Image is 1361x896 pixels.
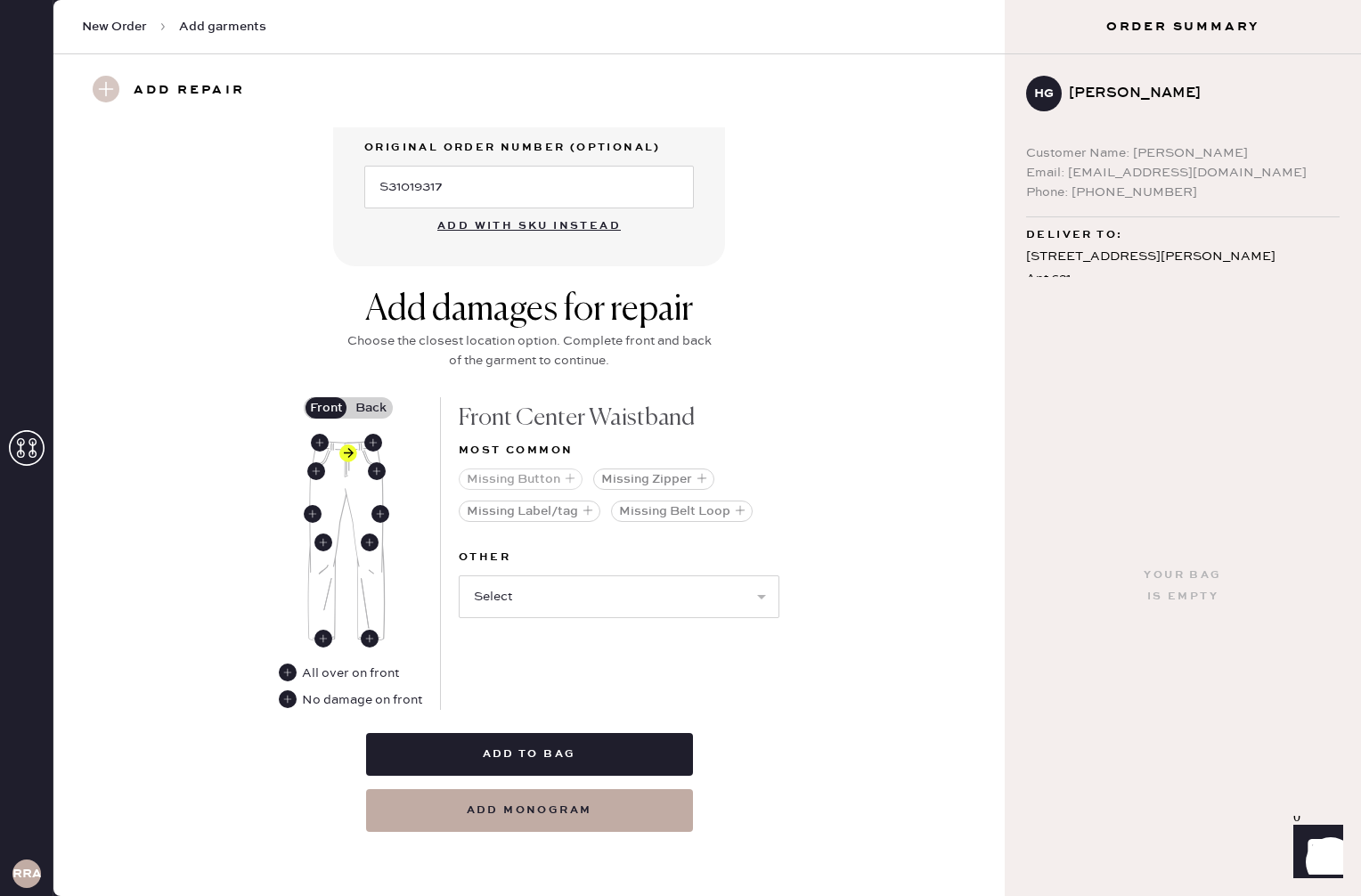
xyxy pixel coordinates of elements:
div: All over on front [279,664,401,683]
label: Back [348,397,393,419]
div: Front Center Waistband [339,444,357,462]
label: Other [459,547,779,568]
div: [STREET_ADDRESS][PERSON_NAME] Apt 621 [GEOGRAPHIC_DATA] , PA 19107 [1026,246,1340,314]
div: No damage on front [279,690,422,710]
div: Front Right Waistband [311,434,329,452]
div: Front Left Pocket [368,462,386,480]
div: Email: [EMAIL_ADDRESS][DOMAIN_NAME] [1026,163,1340,183]
input: e.g. 1020304 [364,166,694,208]
button: Missing Button [459,468,583,490]
span: New Order [82,18,147,36]
button: Add to bag [366,733,693,776]
div: All over on front [302,664,399,683]
span: Deliver to: [1026,224,1122,246]
div: Phone: [PHONE_NUMBER] [1026,183,1340,202]
div: [PERSON_NAME] [1069,83,1325,104]
div: Add damages for repair [342,289,716,331]
div: Choose the closest location option. Complete front and back of the garment to continue. [342,331,716,371]
h3: HG [1034,87,1054,100]
div: Front Left Leg [361,534,379,551]
h3: Add repair [134,76,245,106]
div: Your bag is empty [1144,565,1221,607]
div: Front Right Ankle [314,630,332,648]
button: Missing Label/tag [459,501,600,522]
h3: RRA [12,867,41,880]
h3: Order Summary [1005,18,1361,36]
div: Front Left Side Seam [371,505,389,523]
div: Front Left Waistband [364,434,382,452]
button: Add with SKU instead [427,208,632,244]
button: Missing Belt Loop [611,501,753,522]
div: Front Left Ankle [361,630,379,648]
div: Front Right Leg [314,534,332,551]
div: No damage on front [302,690,422,710]
button: add monogram [366,789,693,832]
button: Missing Zipper [593,468,714,490]
div: Customer Name: [PERSON_NAME] [1026,143,1340,163]
div: Front Right Side Seam [304,505,322,523]
iframe: Front Chat [1276,816,1353,892]
div: Most common [459,440,779,461]
div: Front Center Waistband [459,397,779,440]
label: Original Order Number (Optional) [364,137,694,159]
div: Front Right Pocket [307,462,325,480]
span: Add garments [179,18,266,36]
img: Garment image [307,441,386,641]
label: Front [304,397,348,419]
